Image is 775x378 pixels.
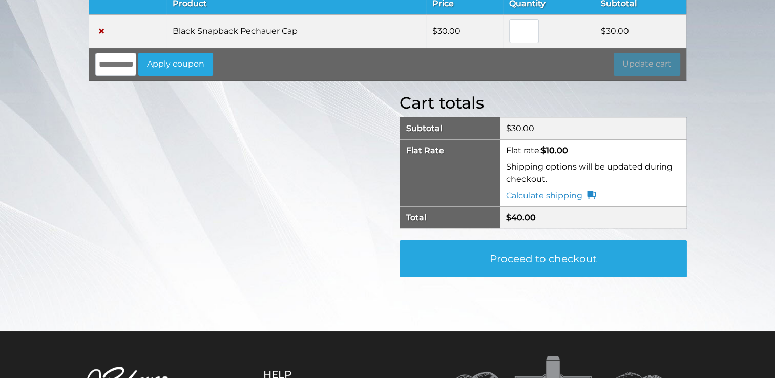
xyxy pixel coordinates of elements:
[506,123,534,133] bdi: 30.00
[506,213,536,222] bdi: 40.00
[400,206,500,228] th: Total
[400,93,687,113] h2: Cart totals
[506,123,511,133] span: $
[601,26,606,36] span: $
[506,190,596,202] a: Calculate shipping
[432,26,460,36] bdi: 30.00
[400,139,500,206] th: Flat Rate
[506,213,511,222] span: $
[400,240,687,277] a: Proceed to checkout
[614,53,680,76] button: Update cart
[541,145,568,155] bdi: 10.00
[541,145,546,155] span: $
[400,117,500,139] th: Subtotal
[506,161,680,185] p: Shipping options will be updated during checkout.
[166,14,426,48] td: Black Snapback Pechauer Cap
[138,53,213,76] button: Apply coupon
[506,145,568,155] label: Flat rate:
[95,25,108,37] a: Remove Black Snapback Pechauer Cap from cart
[601,26,629,36] bdi: 30.00
[432,26,437,36] span: $
[509,19,539,43] input: Product quantity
